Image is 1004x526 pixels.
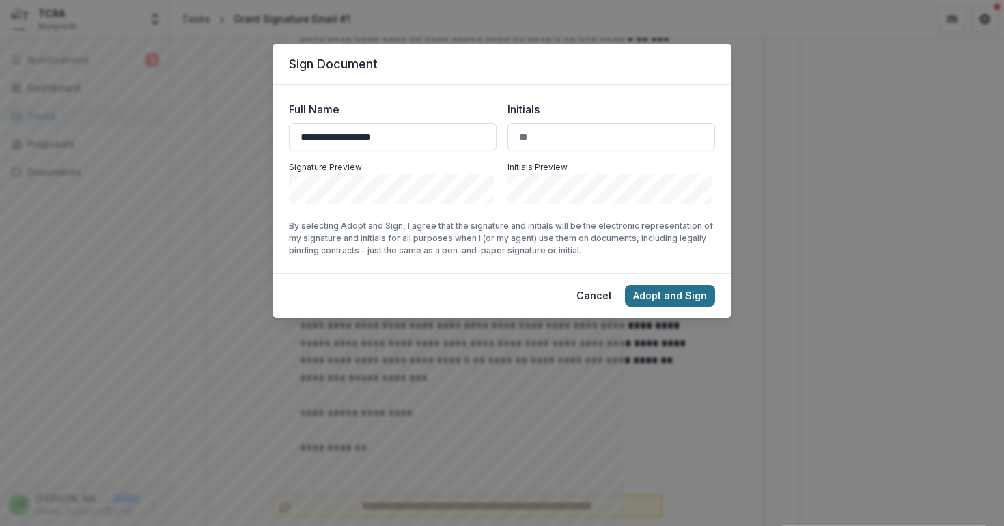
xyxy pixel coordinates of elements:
[507,161,715,174] p: Initials Preview
[568,285,619,307] button: Cancel
[289,101,488,117] label: Full Name
[625,285,715,307] button: Adopt and Sign
[507,101,707,117] label: Initials
[273,44,731,85] header: Sign Document
[289,161,497,174] p: Signature Preview
[289,220,715,257] p: By selecting Adopt and Sign, I agree that the signature and initials will be the electronic repre...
